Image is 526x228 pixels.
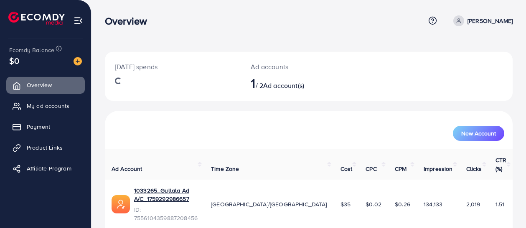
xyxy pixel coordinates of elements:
span: Ad Account [112,165,142,173]
a: [PERSON_NAME] [450,15,513,26]
span: $0.02 [366,200,381,208]
span: CPM [395,165,407,173]
span: Time Zone [211,165,239,173]
a: Product Links [6,139,85,156]
img: logo [8,12,65,25]
span: Cost [341,165,353,173]
a: Payment [6,118,85,135]
img: image [74,57,82,65]
span: Product Links [27,143,63,152]
a: 1033265_Gullala Ad A/C_1759292986657 [134,186,198,203]
span: 1 [251,73,255,93]
span: ID: 7556104359887208456 [134,205,198,223]
span: Clicks [466,165,482,173]
h2: / 2 [251,75,333,91]
a: Overview [6,77,85,93]
span: 1.51 [496,200,505,208]
span: $0.26 [395,200,410,208]
span: CPC [366,165,376,173]
span: $35 [341,200,351,208]
img: menu [74,16,83,25]
span: My ad accounts [27,102,69,110]
span: Ad account(s) [263,81,304,90]
a: My ad accounts [6,98,85,114]
p: Ad accounts [251,62,333,72]
p: [DATE] spends [115,62,231,72]
span: 2,019 [466,200,480,208]
span: Ecomdy Balance [9,46,54,54]
span: 134,133 [424,200,442,208]
a: Affiliate Program [6,160,85,177]
span: CTR (%) [496,156,506,173]
span: $0 [9,55,19,67]
span: Affiliate Program [27,164,71,173]
span: New Account [461,130,496,136]
span: Impression [424,165,453,173]
span: [GEOGRAPHIC_DATA]/[GEOGRAPHIC_DATA] [211,200,327,208]
span: Payment [27,123,50,131]
p: [PERSON_NAME] [468,16,513,26]
img: ic-ads-acc.e4c84228.svg [112,195,130,213]
span: Overview [27,81,52,89]
h3: Overview [105,15,154,27]
button: New Account [453,126,504,141]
